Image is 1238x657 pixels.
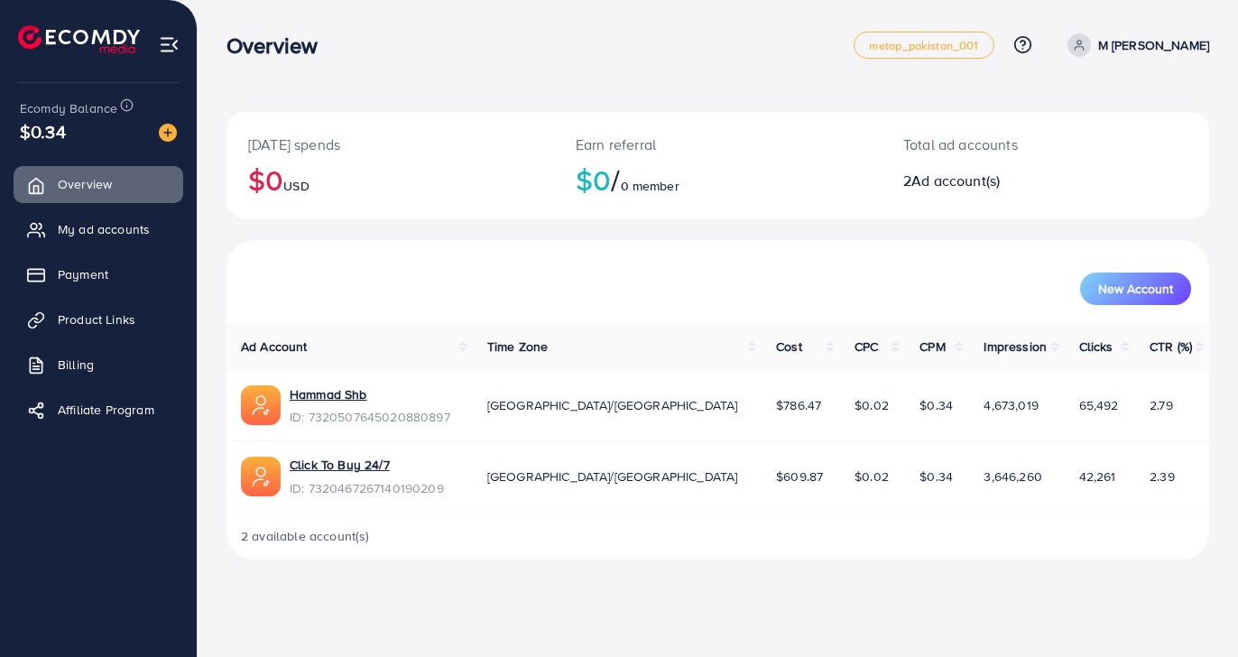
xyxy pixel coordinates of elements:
span: Payment [58,265,108,283]
span: 2.39 [1150,467,1175,486]
span: [GEOGRAPHIC_DATA]/[GEOGRAPHIC_DATA] [487,467,738,486]
span: CPC [855,338,878,356]
img: ic-ads-acc.e4c84228.svg [241,457,281,496]
a: Product Links [14,301,183,338]
img: menu [159,34,180,55]
span: $609.87 [776,467,823,486]
span: 42,261 [1079,467,1116,486]
span: $0.34 [20,118,66,144]
span: $0.34 [919,467,953,486]
span: $0.02 [855,467,889,486]
h2: $0 [576,162,860,197]
span: ID: 7320467267140190209 [290,479,444,497]
p: Total ad accounts [903,134,1105,155]
span: [GEOGRAPHIC_DATA]/[GEOGRAPHIC_DATA] [487,396,738,414]
span: Time Zone [487,338,548,356]
a: Click To Buy 24/7 [290,456,444,474]
span: metap_pakistan_001 [869,40,979,51]
span: Impression [984,338,1047,356]
span: $786.47 [776,396,821,414]
span: ID: 7320507645020880897 [290,408,450,426]
a: metap_pakistan_001 [854,32,994,59]
span: New Account [1098,282,1173,295]
h3: Overview [226,32,332,59]
span: 3,646,260 [984,467,1041,486]
p: Earn referral [576,134,860,155]
span: 4,673,019 [984,396,1038,414]
p: M [PERSON_NAME] [1098,34,1209,56]
span: Clicks [1079,338,1113,356]
a: Overview [14,166,183,202]
span: Product Links [58,310,135,328]
span: My ad accounts [58,220,150,238]
h2: $0 [248,162,532,197]
img: image [159,124,177,142]
img: ic-ads-acc.e4c84228.svg [241,385,281,425]
span: CPM [919,338,945,356]
span: USD [283,177,309,195]
span: Billing [58,356,94,374]
span: 65,492 [1079,396,1119,414]
span: Overview [58,175,112,193]
span: / [611,159,620,200]
a: Billing [14,347,183,383]
span: Ad account(s) [911,171,1000,190]
a: Hammad Shb [290,385,450,403]
span: 2.79 [1150,396,1173,414]
img: logo [18,25,140,53]
span: $0.02 [855,396,889,414]
h2: 2 [903,172,1105,190]
a: Payment [14,256,183,292]
span: Cost [776,338,802,356]
a: My ad accounts [14,211,183,247]
button: New Account [1080,273,1191,305]
a: Affiliate Program [14,392,183,428]
span: $0.34 [919,396,953,414]
span: Ecomdy Balance [20,99,117,117]
span: Affiliate Program [58,401,154,419]
a: M [PERSON_NAME] [1060,33,1209,57]
span: 2 available account(s) [241,527,370,545]
span: Ad Account [241,338,308,356]
span: CTR (%) [1150,338,1192,356]
span: 0 member [621,177,679,195]
p: [DATE] spends [248,134,532,155]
